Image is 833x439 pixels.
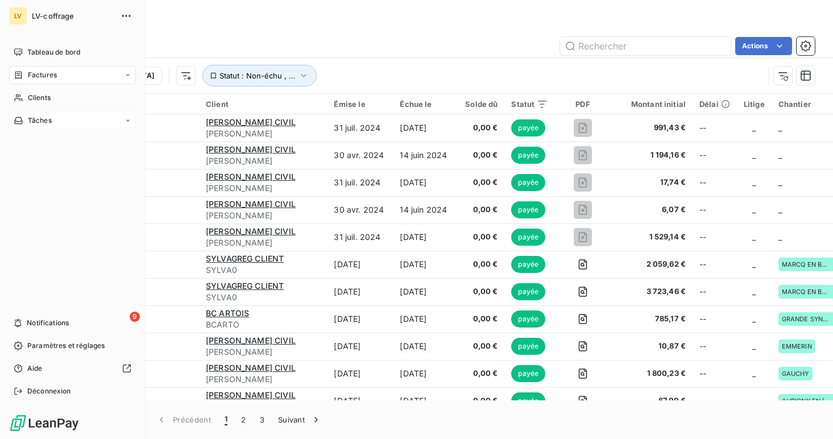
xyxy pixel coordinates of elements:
span: LV-coffrage [32,11,114,20]
span: 1 800,23 € [618,368,686,379]
td: -- [693,360,737,387]
button: Actions [735,37,792,55]
td: [DATE] [393,114,458,142]
span: 10,87 € [618,341,686,352]
td: 14 juin 2024 [393,142,458,169]
span: [PERSON_NAME] CIVIL [206,363,296,372]
td: [DATE] [393,251,458,278]
td: -- [693,278,737,305]
span: [PERSON_NAME] [206,155,320,167]
button: 3 [253,408,271,432]
span: _ [752,205,756,214]
td: [DATE] [327,251,393,278]
span: _ [752,396,756,405]
span: payée [511,338,545,355]
span: _ [752,232,756,242]
span: Clients [28,93,51,103]
span: Déconnexion [27,386,71,396]
td: [DATE] [393,387,458,415]
span: payée [511,283,545,300]
div: Solde dû [465,100,498,109]
span: _ [752,341,756,351]
span: SYLVAGREG CLIENT [206,281,284,291]
span: _ [778,205,782,214]
td: -- [693,114,737,142]
span: 3 723,46 € [618,286,686,297]
span: _ [752,259,756,269]
span: [PERSON_NAME] CIVIL [206,117,296,127]
span: 17,74 € [618,177,686,188]
td: 14 juin 2024 [393,196,458,223]
a: Paramètres et réglages [9,337,136,355]
span: _ [752,314,756,324]
span: [PERSON_NAME] CIVIL [206,226,296,236]
div: Émise le [334,100,386,109]
span: [PERSON_NAME] [206,210,320,221]
span: payée [511,365,545,382]
span: 0,00 € [465,259,498,270]
td: 30 avr. 2024 [327,196,393,223]
td: [DATE] [327,360,393,387]
td: 31 juil. 2024 [327,223,393,251]
span: payée [511,147,545,164]
td: -- [693,387,737,415]
td: [DATE] [393,360,458,387]
span: [PERSON_NAME] [206,374,320,385]
a: Tableau de bord [9,43,136,61]
div: Montant initial [618,100,686,109]
span: SYLVA0 [206,292,320,303]
a: Tâches [9,111,136,130]
span: payée [511,229,545,246]
span: Aide [27,363,43,374]
span: [PERSON_NAME] CIVIL [206,390,296,400]
td: -- [693,169,737,196]
td: [DATE] [393,223,458,251]
span: 67,90 € [618,395,686,407]
td: -- [693,196,737,223]
span: 0,00 € [465,286,498,297]
td: [DATE] [393,333,458,360]
span: 2 059,62 € [618,259,686,270]
span: _ [752,150,756,160]
span: 0,00 € [465,204,498,216]
span: [PERSON_NAME] CIVIL [206,144,296,154]
span: 1 194,16 € [618,150,686,161]
span: 0,00 € [465,122,498,134]
span: _ [778,177,782,187]
div: Statut [511,100,548,109]
td: -- [693,142,737,169]
span: 6,07 € [618,204,686,216]
span: Factures [28,70,57,80]
span: 9 [130,312,140,322]
span: Notifications [27,318,69,328]
span: 0,00 € [465,313,498,325]
td: [DATE] [327,305,393,333]
span: [PERSON_NAME] CIVIL [206,336,296,345]
span: 1 529,14 € [618,231,686,243]
span: 785,17 € [618,313,686,325]
span: GRANDE SYNTHE [782,316,832,322]
td: [DATE] [327,387,393,415]
a: Aide [9,359,136,378]
button: Suivant [271,408,329,432]
td: [DATE] [393,305,458,333]
span: Statut : Non-échu , ... [219,71,296,80]
td: -- [693,251,737,278]
input: Rechercher [560,37,731,55]
span: _ [752,123,756,132]
span: payée [511,119,545,136]
span: SYLVA0 [206,264,320,276]
span: 0,00 € [465,177,498,188]
span: BC ARTOIS [206,308,249,318]
span: payée [511,310,545,328]
span: 0,00 € [465,231,498,243]
td: 30 avr. 2024 [327,142,393,169]
span: [PERSON_NAME] [206,237,320,249]
span: _ [752,177,756,187]
span: _ [778,123,782,132]
span: 0,00 € [465,150,498,161]
span: _ [778,150,782,160]
span: [PERSON_NAME] [206,183,320,194]
span: payée [511,256,545,273]
span: 0,00 € [465,341,498,352]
